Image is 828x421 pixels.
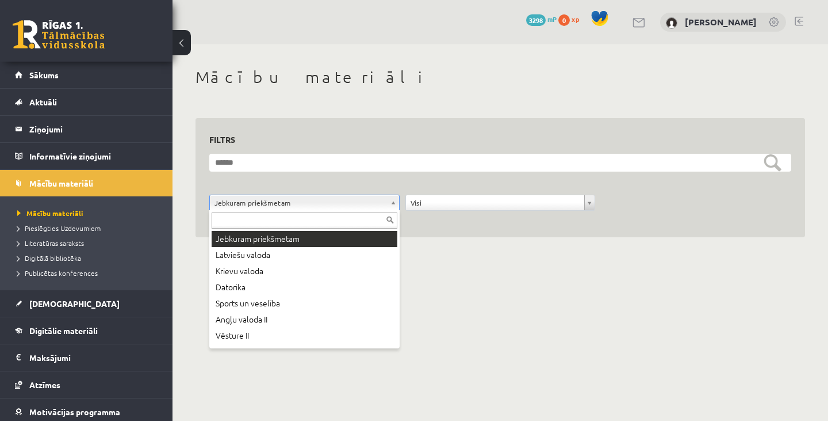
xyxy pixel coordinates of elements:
div: Vēsture II [212,328,397,344]
div: Jebkuram priekšmetam [212,231,397,247]
div: Latviešu valoda [212,247,397,263]
div: Datorika [212,279,397,295]
div: Angļu valoda II [212,312,397,328]
div: Krievu valoda [212,263,397,279]
div: Matemātika II [212,344,397,360]
div: Sports un veselība [212,295,397,312]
